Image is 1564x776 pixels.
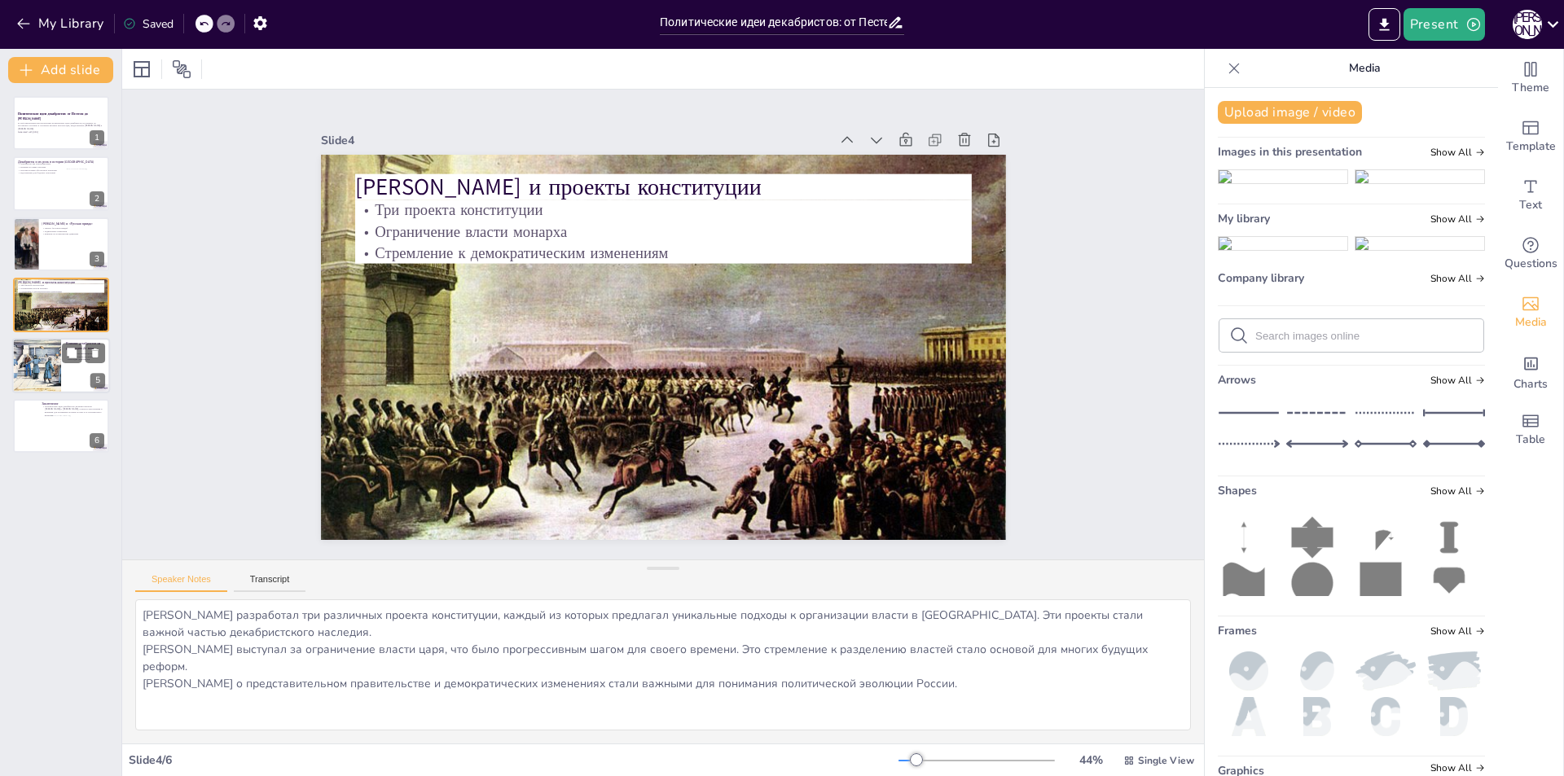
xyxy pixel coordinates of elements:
img: b.png [1286,697,1348,736]
button: Upload image / video [1218,101,1362,124]
button: Duplicate Slide [62,343,81,362]
p: Политические идеи декабристов, включая проекты [PERSON_NAME] и [PERSON_NAME], остаются актуальным... [42,405,104,417]
div: 5 [12,338,110,393]
span: Frames [1218,623,1257,638]
p: Заключение [42,401,104,406]
span: Table [1516,431,1545,449]
img: d.png [1423,697,1485,736]
span: Show all [1430,485,1485,497]
img: 183680c1-c873-4e19-86da-792b5d8d5ff9.jpeg [1355,170,1484,183]
span: Show all [1430,375,1485,386]
div: 3 [13,217,109,271]
button: My Library [12,11,111,37]
div: Change the overall theme [1498,49,1563,107]
span: My library [1218,211,1270,226]
span: Images in this presentation [1218,144,1362,160]
p: [PERSON_NAME] и «Русская правда» [42,221,104,226]
span: Position [172,59,191,79]
div: 2 [13,156,109,210]
button: Delete Slide [86,343,105,362]
div: Add images, graphics, shapes or video [1498,283,1563,342]
div: Add ready made slides [1498,107,1563,166]
span: Company library [1218,270,1304,286]
div: 3 [90,252,104,266]
span: Show all [1430,762,1485,774]
p: Стремление к демократическим изменениям [626,6,837,598]
p: Декабристы и их роль в истории [GEOGRAPHIC_DATA] [18,159,104,164]
img: paint2.png [1355,651,1417,691]
div: 4 [90,313,104,327]
img: d83a97fc-ef14-4f9e-93bb-dab1da237e9f.jpeg [1219,237,1347,250]
span: Media [1515,313,1547,331]
span: Shapes [1218,483,1257,498]
img: 183680c1-c873-4e19-86da-792b5d8d5ff9.jpeg [1355,237,1484,250]
span: Theme [1512,79,1549,97]
span: Arrows [1218,372,1256,388]
div: 44 % [1071,752,1110,768]
img: paint.png [1423,651,1485,691]
p: Вдохновение для будущих поколений [18,171,104,174]
button: Export to PowerPoint [1368,8,1400,41]
p: Media [1247,49,1482,88]
button: Add slide [8,57,113,83]
span: Single View [1138,754,1194,767]
img: d83a97fc-ef14-4f9e-93bb-dab1da237e9f.jpeg [1219,170,1347,183]
p: Ограничение власти монарха [18,287,104,291]
p: [PERSON_NAME] и проекты конституции [18,280,104,285]
p: Противостояние абсолютной монархии [18,169,104,172]
p: Generated with [URL] [18,130,104,134]
p: Влияние на политические движения [42,233,104,236]
input: Search images online [1255,330,1474,342]
div: 2 [90,191,104,206]
p: В этой презентации мы рассмотрим политические идеи декабристов, их влияние на российскую историю ... [18,121,104,130]
div: Add text boxes [1498,166,1563,225]
p: Радикальные изменения [42,230,104,233]
span: Questions [1505,255,1557,273]
div: 1 [13,96,109,150]
span: Show all [1430,147,1485,158]
p: Влияние на права человека [18,165,104,169]
div: 6 [13,399,109,453]
img: oval.png [1286,651,1348,691]
p: Влияние декабристов на революцию 20 века [66,341,105,350]
img: a.png [1218,697,1280,736]
p: Наследие декабристов [66,357,105,361]
div: 5 [90,373,105,388]
button: П [PERSON_NAME] [1513,8,1542,41]
span: Template [1506,138,1556,156]
p: Влияние на революционеров [66,352,105,355]
strong: Политические идеи декабристов: от Пестеля до [PERSON_NAME] [18,112,88,121]
button: Present [1404,8,1485,41]
textarea: [PERSON_NAME] разработал три различных проекта конституции, каждый из которых предлагал уникальны... [135,599,1191,730]
div: Get real-time input from your audience [1498,225,1563,283]
img: c.png [1355,697,1417,736]
div: Saved [123,16,174,32]
span: Show all [1430,273,1485,284]
img: ball.png [1218,651,1280,691]
div: Add charts and graphs [1498,342,1563,401]
div: П [PERSON_NAME] [1513,10,1542,39]
p: Проект «Русская правда» [42,226,104,230]
div: Add a table [1498,401,1563,459]
p: Декабристы как революционеры [18,162,104,165]
p: Стремление к демократическим изменениям [18,290,104,293]
div: 6 [90,433,104,448]
input: Insert title [660,11,887,34]
span: Charts [1513,375,1548,393]
span: Show all [1430,213,1485,225]
div: 4 [13,278,109,331]
button: Transcript [234,574,306,592]
button: Speaker Notes [135,574,227,592]
span: Text [1519,196,1542,214]
p: Три проекта конституции [18,284,104,287]
div: Layout [129,56,155,82]
p: Символ борьбы за свободу [66,355,105,358]
div: 1 [90,130,104,145]
div: Slide 4 / 6 [129,752,898,768]
span: Show all [1430,625,1485,637]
